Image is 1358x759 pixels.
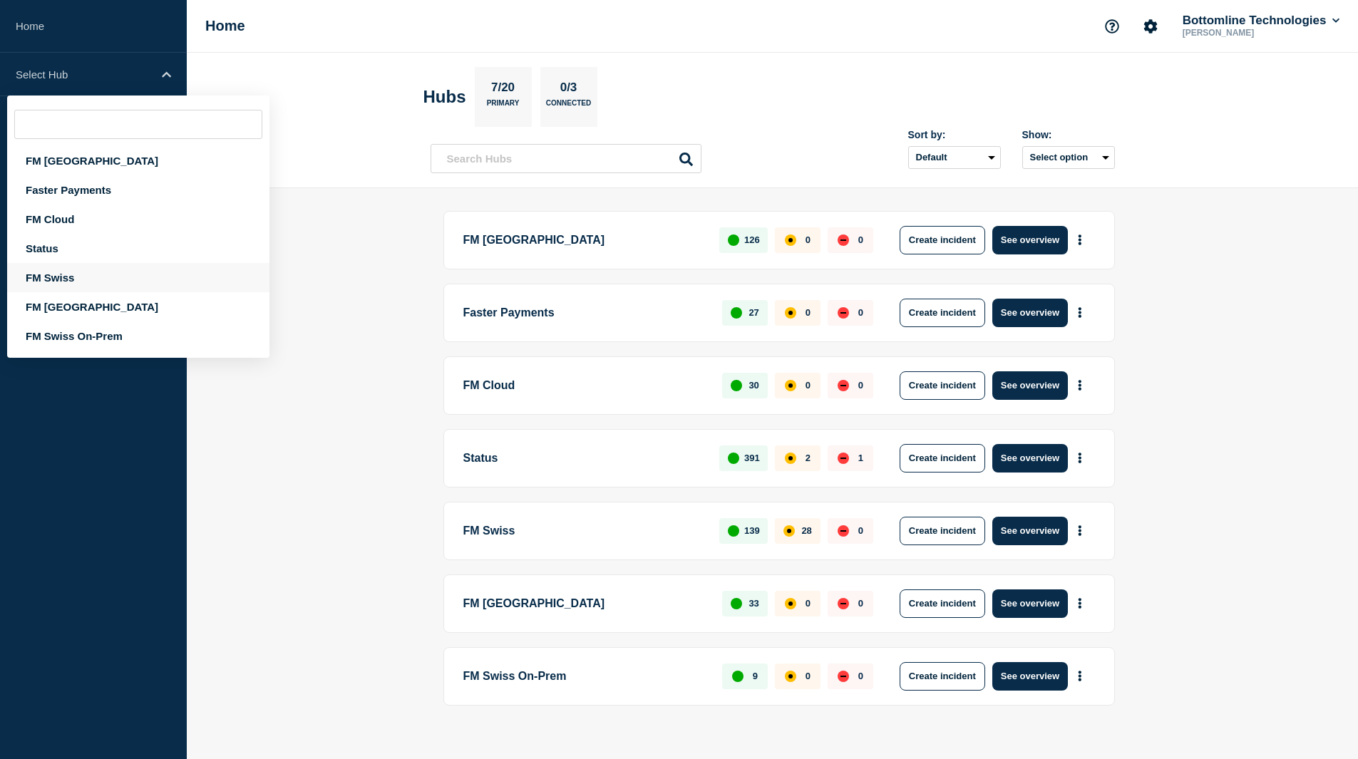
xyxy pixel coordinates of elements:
button: Create incident [900,444,985,473]
p: 27 [749,307,758,318]
button: Select option [1022,146,1115,169]
button: Bottomline Technologies [1180,14,1342,28]
div: up [731,380,742,391]
p: 126 [744,234,760,245]
div: up [728,453,739,464]
button: Create incident [900,226,985,254]
p: 0 [858,671,863,681]
button: Create incident [900,371,985,400]
p: 2 [806,453,811,463]
p: 0 [806,671,811,681]
p: 28 [801,525,811,536]
p: FM Cloud [463,371,706,400]
p: 0 [858,598,863,609]
div: FM Swiss [7,263,269,292]
p: 0 [806,380,811,391]
button: More actions [1071,517,1089,544]
div: Faster Payments [7,175,269,205]
p: 0 [858,380,863,391]
p: FM Swiss [463,517,704,545]
div: FM [GEOGRAPHIC_DATA] [7,292,269,321]
div: FM [GEOGRAPHIC_DATA] [7,146,269,175]
p: 0 [806,307,811,318]
p: 0 [858,525,863,536]
button: See overview [992,444,1068,473]
p: 0 [858,307,863,318]
button: More actions [1071,372,1089,398]
p: 30 [749,380,758,391]
div: affected [785,307,796,319]
button: Create incident [900,662,985,691]
p: 7/20 [485,81,520,99]
button: See overview [992,226,1068,254]
p: Status [463,444,704,473]
div: affected [785,453,796,464]
button: Create incident [900,589,985,618]
div: affected [785,598,796,609]
button: See overview [992,299,1068,327]
h1: Home [205,18,245,34]
button: More actions [1071,227,1089,253]
button: Create incident [900,517,985,545]
button: See overview [992,371,1068,400]
p: 139 [744,525,760,536]
button: Account settings [1136,11,1166,41]
div: FM Cloud [7,205,269,234]
div: affected [783,525,795,537]
p: Faster Payments [463,299,706,327]
button: See overview [992,589,1068,618]
p: [PERSON_NAME] [1180,28,1328,38]
p: 391 [744,453,760,463]
div: down [838,453,849,464]
div: up [728,234,739,246]
div: down [838,234,849,246]
div: affected [785,671,796,682]
p: Select Hub [16,68,153,81]
div: down [838,598,849,609]
div: up [731,598,742,609]
button: See overview [992,517,1068,545]
button: See overview [992,662,1068,691]
div: up [731,307,742,319]
p: FM Swiss On-Prem [463,662,706,691]
select: Sort by [908,146,1001,169]
p: 9 [753,671,758,681]
div: Sort by: [908,129,1001,140]
h2: Hubs [423,87,466,107]
p: Primary [487,99,520,114]
p: 33 [749,598,758,609]
input: Search Hubs [431,144,701,173]
p: 0 [806,598,811,609]
button: More actions [1071,663,1089,689]
button: More actions [1071,445,1089,471]
div: affected [785,380,796,391]
div: down [838,307,849,319]
button: More actions [1071,299,1089,326]
div: FM Swiss On-Prem [7,321,269,351]
p: 0/3 [555,81,582,99]
div: affected [785,234,796,246]
div: up [728,525,739,537]
button: Create incident [900,299,985,327]
div: Show: [1022,129,1115,140]
div: down [838,525,849,537]
button: Support [1097,11,1127,41]
div: down [838,380,849,391]
div: up [732,671,744,682]
p: FM [GEOGRAPHIC_DATA] [463,226,704,254]
button: More actions [1071,590,1089,616]
div: down [838,671,849,682]
div: Status [7,234,269,263]
p: FM [GEOGRAPHIC_DATA] [463,589,706,618]
p: Connected [546,99,591,114]
p: 0 [858,234,863,245]
p: 0 [806,234,811,245]
p: 1 [858,453,863,463]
